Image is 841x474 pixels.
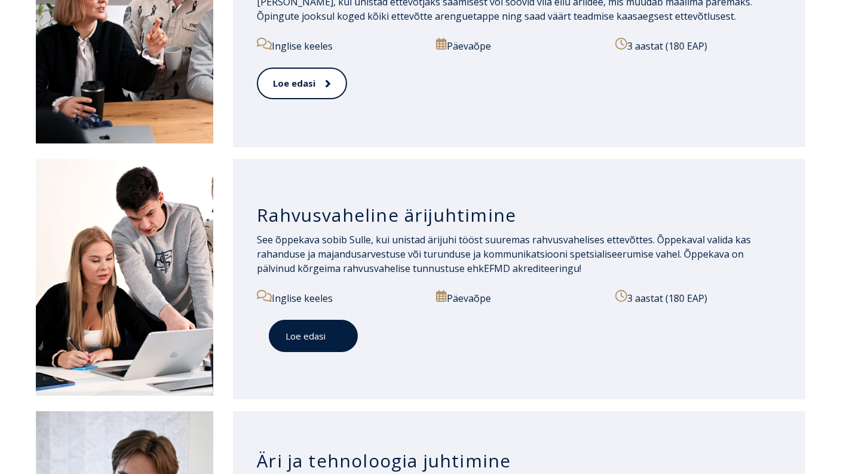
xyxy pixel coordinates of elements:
[615,38,769,53] p: 3 aastat (180 EAP)
[436,290,602,305] p: Päevaõpe
[257,233,751,275] span: See õppekava sobib Sulle, kui unistad ärijuhi tööst suuremas rahvusvahelises ettevõttes. Õppekava...
[257,449,781,472] h3: Äri ja tehnoloogia juhtimine
[615,290,781,305] p: 3 aastat (180 EAP)
[257,68,347,99] a: Loe edasi
[436,38,602,53] p: Päevaõpe
[484,262,579,275] a: EFMD akrediteeringu
[257,204,781,227] h3: Rahvusvaheline ärijuhtimine
[36,159,213,396] img: Rahvusvaheline ärijuhtimine
[257,290,423,305] p: Inglise keeles
[257,38,423,53] p: Inglise keeles
[269,320,358,353] a: Loe edasi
